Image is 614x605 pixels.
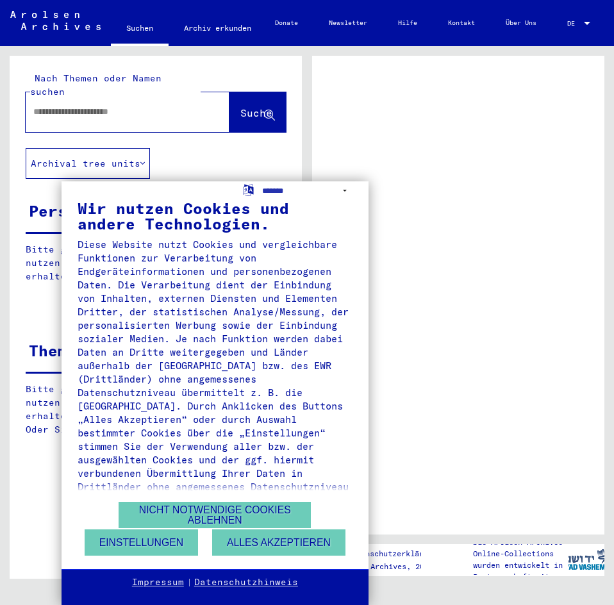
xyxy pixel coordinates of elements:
button: Nicht notwendige Cookies ablehnen [119,502,311,528]
a: Impressum [132,576,184,589]
label: Sprache auswählen [242,183,255,195]
button: Alles akzeptieren [212,529,345,556]
button: Einstellungen [85,529,198,556]
div: Diese Website nutzt Cookies und vergleichbare Funktionen zur Verarbeitung von Endgeräteinformatio... [78,238,353,507]
div: Wir nutzen Cookies und andere Technologien. [78,201,353,231]
select: Sprache auswählen [262,181,353,200]
a: Datenschutzhinweis [194,576,298,589]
